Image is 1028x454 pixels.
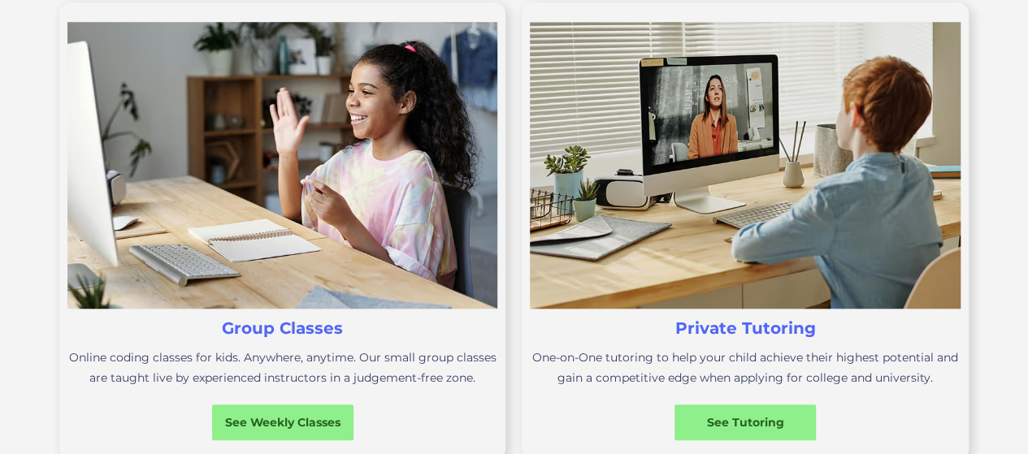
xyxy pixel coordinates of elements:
a: See Weekly Classes [212,404,354,440]
div: See Weekly Classes [212,414,354,430]
a: See Tutoring [674,404,816,440]
p: One-on-One tutoring to help your child achieve their highest potential and gain a competitive edg... [531,348,961,388]
h3: Group Classes [222,317,343,339]
h3: Private Tutoring [675,317,816,339]
p: Online coding classes for kids. Anywhere, anytime. Our small group classes are taught live by exp... [67,348,497,388]
div: See Tutoring [674,414,816,430]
